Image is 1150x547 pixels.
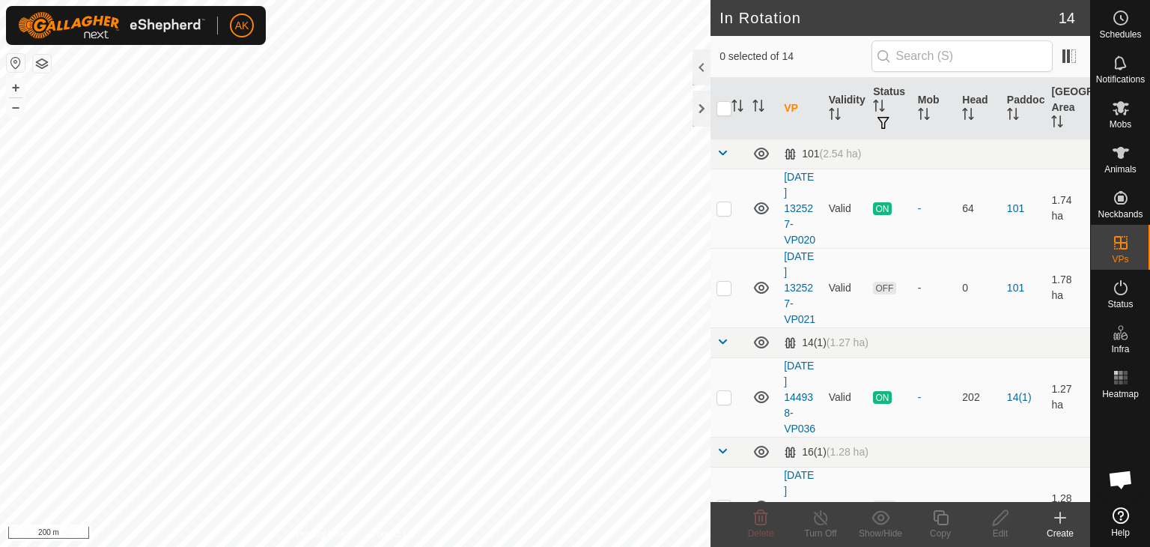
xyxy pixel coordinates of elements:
span: (1.28 ha) [827,446,868,458]
a: [DATE] 144938-VP036 [784,360,815,435]
a: [DATE] 132527-VP021 [784,250,815,325]
span: Help [1111,528,1130,537]
td: 0 [956,467,1001,546]
span: Neckbands [1098,210,1143,219]
td: 202 [956,357,1001,437]
button: Reset Map [7,54,25,72]
span: Infra [1111,345,1129,354]
span: VPs [1112,255,1128,264]
a: 101 [1007,282,1024,294]
div: - [918,499,951,515]
h2: In Rotation [719,9,1059,27]
div: Create [1030,527,1090,540]
th: VP [778,78,823,139]
p-sorticon: Activate to sort [962,110,974,122]
td: 64 [956,169,1001,248]
span: Status [1107,300,1133,309]
button: – [7,98,25,116]
div: 16(1) [784,446,868,459]
button: + [7,79,25,97]
a: Contact Us [370,528,414,541]
p-sorticon: Activate to sort [829,110,841,122]
a: 14(1) [1007,391,1032,403]
td: 1.74 ha [1045,169,1090,248]
div: Open chat [1098,457,1143,502]
td: Valid [823,467,868,546]
a: 16(1) [1007,501,1032,513]
span: OFF [873,282,895,294]
div: Edit [970,527,1030,540]
span: 14 [1059,7,1075,29]
a: Privacy Policy [296,528,353,541]
span: ON [873,391,891,404]
span: Animals [1104,165,1137,174]
td: 0 [956,248,1001,327]
span: Delete [748,528,774,539]
td: 1.78 ha [1045,248,1090,327]
p-sorticon: Activate to sort [918,110,930,122]
th: Status [867,78,912,139]
p-sorticon: Activate to sort [731,102,743,114]
input: Search (S) [871,40,1053,72]
button: Map Layers [33,55,51,73]
span: OFF [873,501,895,513]
th: Mob [912,78,957,139]
img: Gallagher Logo [18,12,205,39]
span: 0 selected of 14 [719,49,871,64]
th: Head [956,78,1001,139]
div: - [918,201,951,217]
th: Paddock [1001,78,1046,139]
td: 1.27 ha [1045,357,1090,437]
th: Validity [823,78,868,139]
div: - [918,280,951,296]
th: [GEOGRAPHIC_DATA] Area [1045,78,1090,139]
a: 101 [1007,202,1024,214]
span: ON [873,202,891,215]
td: Valid [823,248,868,327]
p-sorticon: Activate to sort [1051,118,1063,130]
p-sorticon: Activate to sort [752,102,764,114]
a: [DATE] 144938-VP037 [784,469,815,544]
span: Notifications [1096,75,1145,84]
span: AK [235,18,249,34]
td: Valid [823,357,868,437]
div: - [918,390,951,405]
div: Show/Hide [851,527,910,540]
span: Schedules [1099,30,1141,39]
td: 1.28 ha [1045,467,1090,546]
span: Mobs [1110,120,1131,129]
span: (2.54 ha) [819,148,861,160]
div: Copy [910,527,970,540]
p-sorticon: Activate to sort [873,102,885,114]
div: 101 [784,148,861,160]
div: 14(1) [784,336,868,349]
div: Turn Off [791,527,851,540]
a: Help [1091,501,1150,543]
a: [DATE] 132527-VP020 [784,171,815,246]
span: (1.27 ha) [827,336,868,348]
span: Heatmap [1102,390,1139,399]
td: Valid [823,169,868,248]
p-sorticon: Activate to sort [1007,110,1019,122]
